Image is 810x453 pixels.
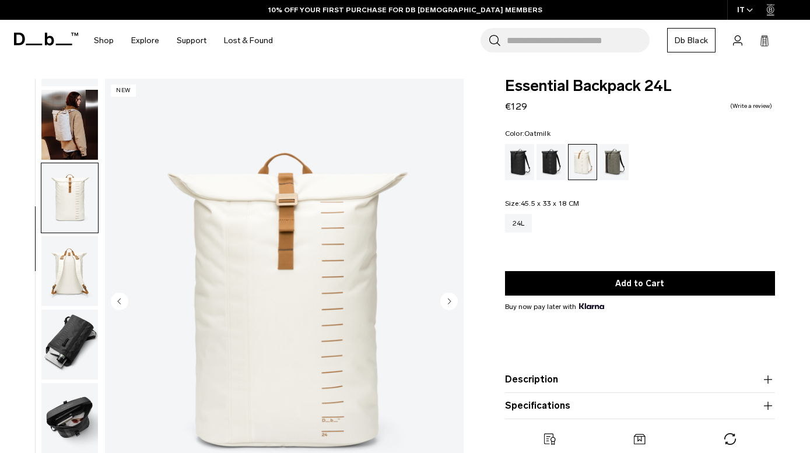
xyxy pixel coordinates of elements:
[41,163,99,234] button: Essential Backpack 24L Oatmilk
[41,309,99,380] button: Essential Backpack 24L Oatmilk
[505,144,534,180] a: Black Out
[41,236,98,306] img: Essential Backpack 24L Oatmilk
[505,301,604,312] span: Buy now pay later with
[505,373,775,387] button: Description
[568,144,597,180] a: Oatmilk
[177,20,206,61] a: Support
[94,20,114,61] a: Shop
[224,20,273,61] a: Lost & Found
[111,85,136,97] p: New
[599,144,629,180] a: Forest Green
[41,90,98,160] img: Essential Backpack 24L Oatmilk
[667,28,716,52] a: Db Black
[505,130,550,137] legend: Color:
[537,144,566,180] a: Charcoal Grey
[41,163,98,233] img: Essential Backpack 24L Oatmilk
[505,79,775,94] span: Essential Backpack 24L
[41,89,99,160] button: Essential Backpack 24L Oatmilk
[85,20,282,61] nav: Main Navigation
[505,271,775,296] button: Add to Cart
[111,293,128,312] button: Previous slide
[730,103,772,109] a: Write a review
[131,20,159,61] a: Explore
[268,5,542,15] a: 10% OFF YOUR FIRST PURCHASE FOR DB [DEMOGRAPHIC_DATA] MEMBERS
[41,383,98,453] img: Essential Backpack 24L Oatmilk
[579,303,604,309] img: {"height" => 20, "alt" => "Klarna"}
[524,129,550,138] span: Oatmilk
[505,200,580,207] legend: Size:
[41,236,99,307] button: Essential Backpack 24L Oatmilk
[505,214,532,233] a: 24L
[521,199,579,208] span: 45.5 x 33 x 18 CM
[41,310,98,380] img: Essential Backpack 24L Oatmilk
[440,293,458,312] button: Next slide
[505,101,527,112] span: €129
[505,399,775,413] button: Specifications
